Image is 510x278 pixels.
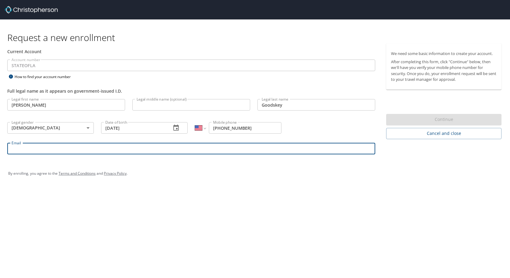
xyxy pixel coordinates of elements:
h1: Request a new enrollment [7,32,506,43]
button: Cancel and close [386,128,501,139]
p: We need some basic information to create your account. [391,51,497,57]
div: How to find your account number [7,73,83,81]
input: MM/DD/YYYY [101,122,166,134]
input: Enter phone number [209,122,281,134]
div: By enrolling, you agree to the and . [8,166,502,181]
img: cbt logo [5,6,58,13]
div: [DEMOGRAPHIC_DATA] [7,122,94,134]
a: Terms and Conditions [59,171,96,176]
span: Cancel and close [391,130,497,137]
a: Privacy Policy [104,171,127,176]
div: Full legal name as it appears on government-issued I.D. [7,88,375,94]
div: Current Account [7,48,375,55]
p: After completing this form, click "Continue" below, then we'll have you verify your mobile phone ... [391,59,497,82]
